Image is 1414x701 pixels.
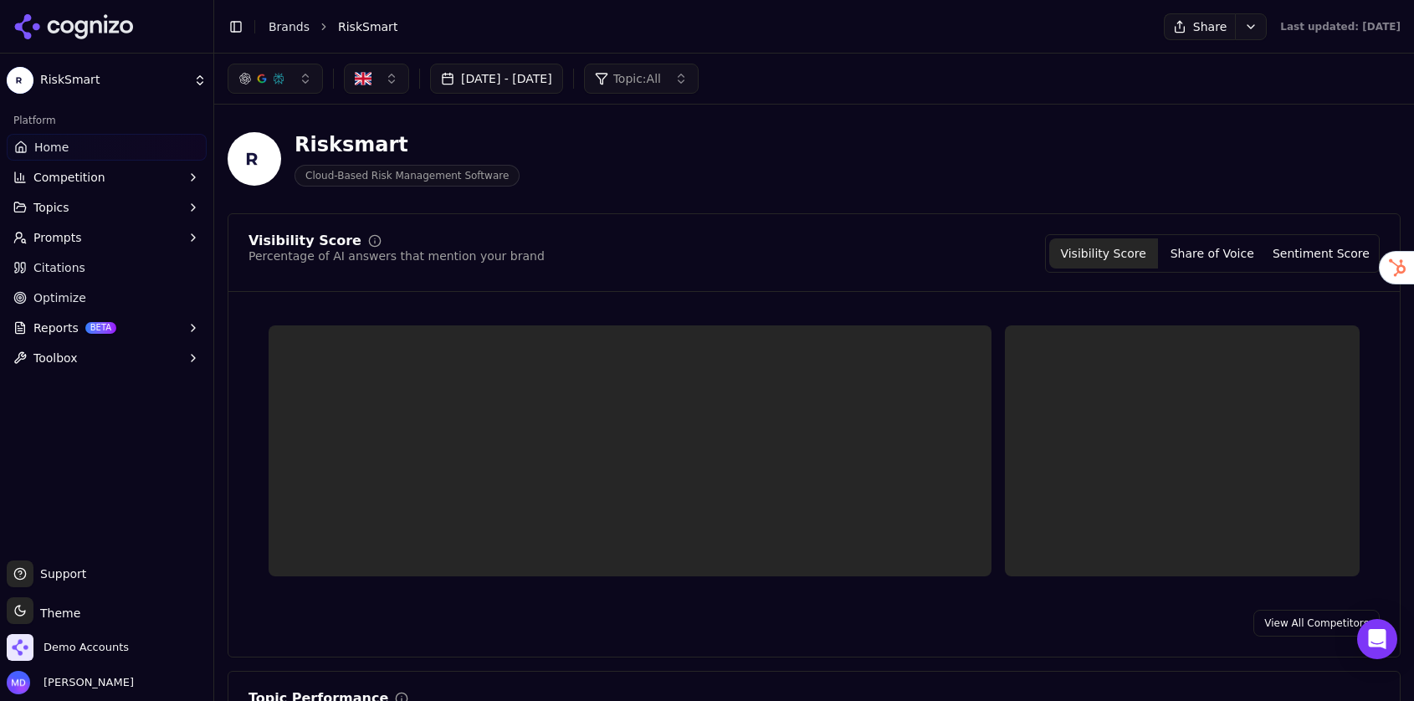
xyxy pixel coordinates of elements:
[7,164,207,191] button: Competition
[44,640,129,655] span: Demo Accounts
[1049,238,1158,269] button: Visibility Score
[40,73,187,88] span: RiskSmart
[269,18,1130,35] nav: breadcrumb
[1164,13,1235,40] button: Share
[7,224,207,251] button: Prompts
[430,64,563,94] button: [DATE] - [DATE]
[33,350,78,366] span: Toolbox
[33,259,85,276] span: Citations
[613,70,661,87] span: Topic: All
[7,134,207,161] a: Home
[7,67,33,94] img: RiskSmart
[7,671,30,694] img: Melissa Dowd
[7,254,207,281] a: Citations
[228,132,281,186] img: RiskSmart
[33,229,82,246] span: Prompts
[1267,238,1376,269] button: Sentiment Score
[248,248,545,264] div: Percentage of AI answers that mention your brand
[269,20,310,33] a: Brands
[7,345,207,371] button: Toolbox
[338,18,397,35] span: RiskSmart
[1158,238,1267,269] button: Share of Voice
[1357,619,1397,659] div: Open Intercom Messenger
[1280,20,1401,33] div: Last updated: [DATE]
[1253,610,1380,637] a: View All Competitors
[33,289,86,306] span: Optimize
[7,194,207,221] button: Topics
[33,320,79,336] span: Reports
[7,634,33,661] img: Demo Accounts
[33,199,69,216] span: Topics
[34,139,69,156] span: Home
[85,322,116,334] span: BETA
[7,315,207,341] button: ReportsBETA
[7,671,134,694] button: Open user button
[295,131,520,158] div: Risksmart
[33,606,80,620] span: Theme
[248,234,361,248] div: Visibility Score
[33,169,105,186] span: Competition
[295,165,520,187] span: Cloud-Based Risk Management Software
[33,565,86,582] span: Support
[7,284,207,311] a: Optimize
[7,634,129,661] button: Open organization switcher
[7,107,207,134] div: Platform
[355,70,371,87] img: United Kingdom
[37,675,134,690] span: [PERSON_NAME]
